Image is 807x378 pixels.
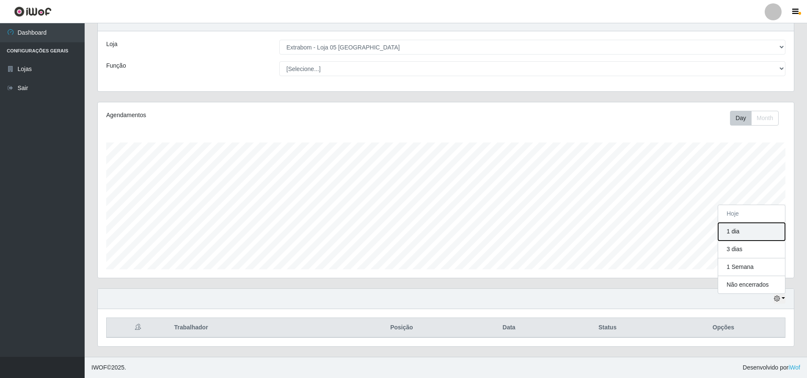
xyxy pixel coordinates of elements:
div: Toolbar with button groups [730,111,785,126]
th: Trabalhador [169,318,338,338]
label: Função [106,61,126,70]
th: Data [465,318,553,338]
button: 1 dia [718,223,785,241]
span: © 2025 . [91,363,126,372]
th: Status [553,318,662,338]
button: Month [751,111,779,126]
button: Day [730,111,752,126]
span: Desenvolvido por [743,363,800,372]
button: Hoje [718,205,785,223]
button: 1 Semana [718,258,785,276]
a: iWof [788,364,800,371]
th: Opções [662,318,785,338]
th: Posição [339,318,465,338]
button: Não encerrados [718,276,785,293]
div: First group [730,111,779,126]
label: Loja [106,40,117,49]
span: IWOF [91,364,107,371]
img: CoreUI Logo [14,6,52,17]
div: Agendamentos [106,111,382,120]
button: 3 dias [718,241,785,258]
